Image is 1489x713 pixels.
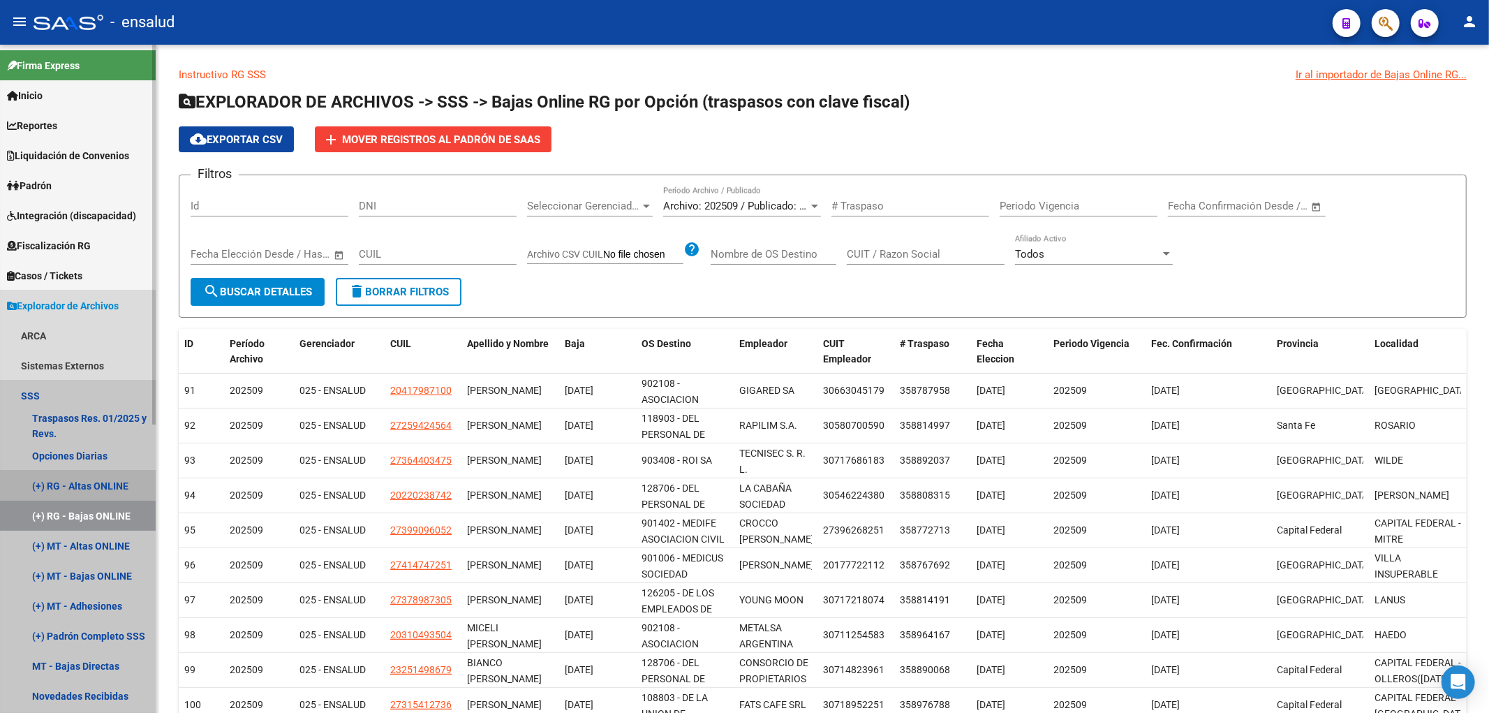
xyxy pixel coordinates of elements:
[230,490,263,501] span: 202509
[230,559,263,571] span: 202509
[299,594,366,605] span: 025 - ENSALUD
[299,524,366,536] span: 025 - ENSALUD
[1053,420,1087,431] span: 202509
[260,248,327,260] input: Fecha fin
[179,92,910,112] span: EXPLORADOR DE ARCHIVOS -> SSS -> Bajas Online RG por Opción (traspasos con clave fiscal)
[7,88,43,103] span: Inicio
[190,131,207,147] mat-icon: cloud_download
[1277,629,1371,640] span: [GEOGRAPHIC_DATA]
[184,420,195,431] span: 92
[977,594,1005,605] span: [DATE]
[900,420,950,431] span: 358814997
[1151,385,1180,396] span: [DATE]
[1237,200,1305,212] input: Fecha fin
[179,329,224,375] datatable-header-cell: ID
[184,524,195,536] span: 95
[7,298,119,314] span: Explorador de Archivos
[683,241,700,258] mat-icon: help
[390,385,452,396] span: 20417987100
[739,383,794,399] div: GIGARED SA
[642,338,691,349] span: OS Destino
[184,594,195,605] span: 97
[894,329,971,375] datatable-header-cell: # Traspaso
[823,559,884,571] span: 20177722112
[390,699,452,710] span: 27315412736
[739,620,812,668] div: METALSA ARGENTINA S.A.
[1375,490,1449,501] span: [PERSON_NAME]
[184,559,195,571] span: 96
[1375,629,1407,640] span: HAEDO
[1375,594,1405,605] span: LANUS
[184,338,193,349] span: ID
[348,283,365,300] mat-icon: delete
[565,487,630,503] div: [DATE]
[977,455,1005,466] span: [DATE]
[642,517,725,545] span: 901402 - MEDIFE ASOCIACION CIVIL
[7,58,80,73] span: Firma Express
[390,455,452,466] span: 27364403475
[315,126,551,152] button: Mover registros al PADRÓN de SAAS
[823,490,884,501] span: 30546224380
[184,629,195,640] span: 98
[642,483,711,541] span: 128706 - DEL PERSONAL DE DRAGADO Y BALIZAMIENTO
[642,378,720,421] span: 902108 - ASOCIACION MUTUAL SANCOR
[467,699,542,710] span: [PERSON_NAME]
[342,133,540,146] span: Mover registros al PADRÓN de SAAS
[1442,666,1475,699] div: Open Intercom Messenger
[467,559,542,571] span: [PERSON_NAME]
[971,329,1048,375] datatable-header-cell: Fecha Eleccion
[565,662,630,678] div: [DATE]
[390,664,452,675] span: 23251498679
[823,420,884,431] span: 30580700590
[7,208,136,223] span: Integración (discapacidad)
[1375,657,1478,684] span: CAPITAL FEDERAL - OLLEROS([DATE]-3500)
[1277,338,1319,349] span: Provincia
[230,338,265,365] span: Período Archivo
[467,524,542,536] span: [PERSON_NAME]
[1048,329,1146,375] datatable-header-cell: Periodo Vigencia
[900,559,950,571] span: 358767692
[900,699,950,710] span: 358976788
[1053,594,1087,605] span: 202509
[224,329,294,375] datatable-header-cell: Período Archivo
[390,420,452,431] span: 27259424564
[642,413,715,487] span: 118903 - DEL PERSONAL DE RECOLECCION Y BARRIDO DE ROSARIO
[527,249,603,260] span: Archivo CSV CUIL
[467,455,542,466] span: [PERSON_NAME]
[565,338,585,349] span: Baja
[663,200,833,212] span: Archivo: 202509 / Publicado: 202508
[1053,455,1087,466] span: 202509
[1375,420,1416,431] span: ROSARIO
[977,420,1005,431] span: [DATE]
[7,238,91,253] span: Fiscalización RG
[230,594,263,605] span: 202509
[179,68,266,81] a: Instructivo RG SSS
[1053,385,1087,396] span: 202509
[823,385,884,396] span: 30663045179
[467,385,542,396] span: [PERSON_NAME]
[184,664,195,675] span: 99
[642,455,712,466] span: 903408 - ROI SA
[739,338,787,349] span: Empleador
[184,455,195,466] span: 93
[1053,664,1087,675] span: 202509
[1053,490,1087,501] span: 202509
[565,592,630,608] div: [DATE]
[230,629,263,640] span: 202509
[390,338,411,349] span: CUIL
[565,697,630,713] div: [DATE]
[1277,559,1371,571] span: [GEOGRAPHIC_DATA]
[179,126,294,152] button: Exportar CSV
[332,247,348,263] button: Open calendar
[1277,664,1342,675] span: Capital Federal
[299,629,366,640] span: 025 - ENSALUD
[1053,699,1087,710] span: 202509
[11,13,28,30] mat-icon: menu
[467,490,542,501] span: [PERSON_NAME]
[230,385,263,396] span: 202509
[385,329,461,375] datatable-header-cell: CUIL
[467,594,542,605] span: [PERSON_NAME]
[823,664,884,675] span: 30714823961
[977,524,1005,536] span: [DATE]
[900,385,950,396] span: 358787958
